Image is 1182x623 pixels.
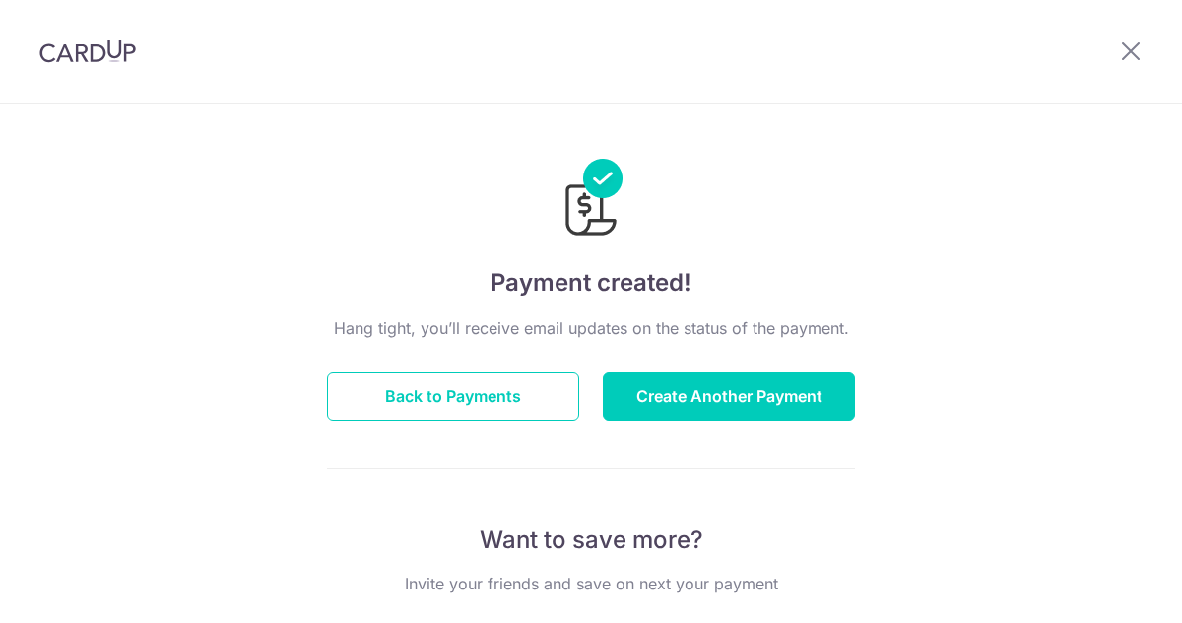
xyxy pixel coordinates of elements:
[327,316,855,340] p: Hang tight, you’ll receive email updates on the status of the payment.
[559,159,623,242] img: Payments
[327,524,855,556] p: Want to save more?
[327,372,579,421] button: Back to Payments
[39,39,136,63] img: CardUp
[327,572,855,595] p: Invite your friends and save on next your payment
[327,265,855,301] h4: Payment created!
[603,372,855,421] button: Create Another Payment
